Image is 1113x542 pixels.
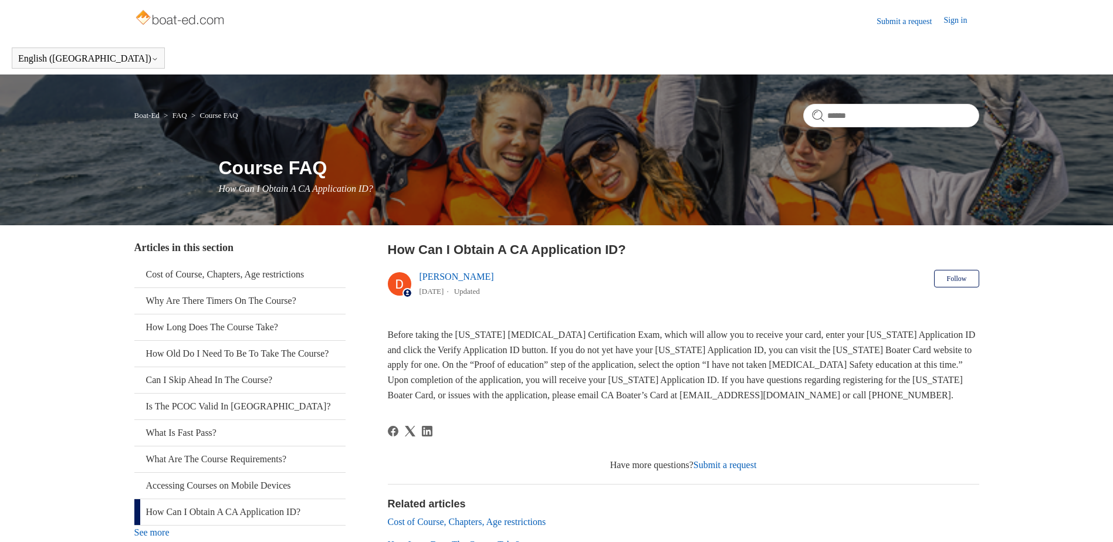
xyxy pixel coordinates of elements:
[134,367,346,393] a: Can I Skip Ahead In The Course?
[134,7,228,31] img: Boat-Ed Help Center home page
[388,426,398,436] svg: Share this page on Facebook
[134,262,346,287] a: Cost of Course, Chapters, Age restrictions
[134,446,346,472] a: What Are The Course Requirements?
[877,15,943,28] a: Submit a request
[134,288,346,314] a: Why Are There Timers On The Course?
[388,426,398,436] a: Facebook
[388,240,979,259] h2: How Can I Obtain A CA Application ID?
[172,111,187,120] a: FAQ
[134,314,346,340] a: How Long Does The Course Take?
[134,527,170,537] a: See more
[134,394,346,419] a: Is The PCOC Valid In [GEOGRAPHIC_DATA]?
[803,104,979,127] input: Search
[189,111,238,120] li: Course FAQ
[420,287,444,296] time: 03/01/2024, 13:15
[693,460,757,470] a: Submit a request
[388,458,979,472] div: Have more questions?
[134,473,346,499] a: Accessing Courses on Mobile Devices
[161,111,189,120] li: FAQ
[134,499,346,525] a: How Can I Obtain A CA Application ID?
[388,517,546,527] a: Cost of Course, Chapters, Age restrictions
[134,420,346,446] a: What Is Fast Pass?
[405,426,415,436] svg: Share this page on X Corp
[422,426,432,436] a: LinkedIn
[219,154,979,182] h1: Course FAQ
[134,111,162,120] li: Boat-Ed
[134,341,346,367] a: How Old Do I Need To Be To Take The Course?
[422,426,432,436] svg: Share this page on LinkedIn
[388,330,976,399] span: Before taking the [US_STATE] [MEDICAL_DATA] Certification Exam, which will allow you to receive y...
[934,270,979,287] button: Follow Article
[454,287,480,296] li: Updated
[219,184,373,194] span: How Can I Obtain A CA Application ID?
[405,426,415,436] a: X Corp
[134,111,160,120] a: Boat-Ed
[943,14,979,28] a: Sign in
[388,496,979,512] h2: Related articles
[18,53,158,64] button: English ([GEOGRAPHIC_DATA])
[134,242,234,253] span: Articles in this section
[200,111,238,120] a: Course FAQ
[420,272,494,282] a: [PERSON_NAME]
